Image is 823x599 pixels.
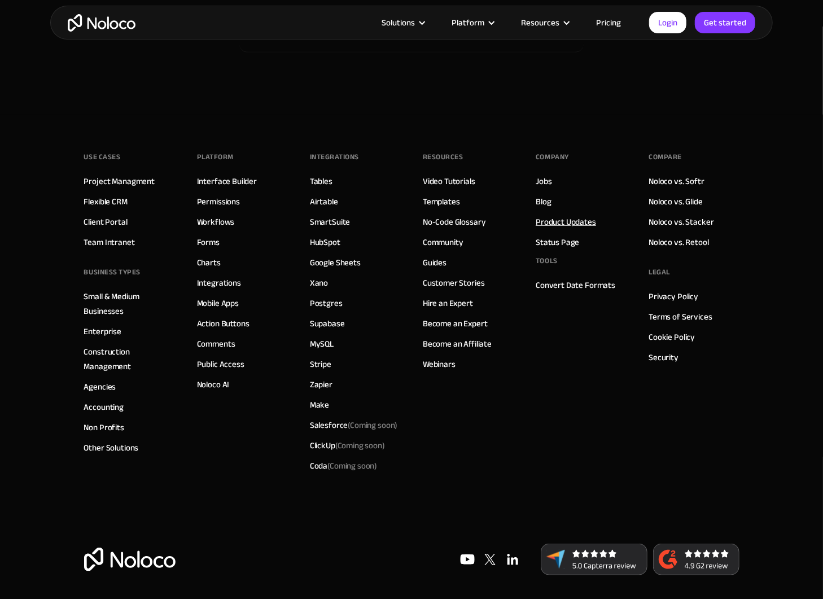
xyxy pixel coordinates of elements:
[310,194,338,209] a: Airtable
[423,148,463,165] div: Resources
[84,400,124,414] a: Accounting
[423,174,475,189] a: Video Tutorials
[521,15,559,30] div: Resources
[84,289,174,318] a: Small & Medium Businesses
[536,174,551,189] a: Jobs
[84,379,116,394] a: Agencies
[197,336,235,351] a: Comments
[536,252,558,269] div: Tools
[649,148,682,165] div: Compare
[310,336,334,351] a: MySQL
[507,15,582,30] div: Resources
[310,235,340,250] a: HubSpot
[310,458,377,473] div: Coda
[423,357,456,371] a: Webinars
[649,174,704,189] a: Noloco vs. Softr
[649,309,712,324] a: Terms of Services
[649,215,713,229] a: Noloco vs. Stacker
[423,336,492,351] a: Become an Affiliate
[649,350,678,365] a: Security
[310,418,398,432] div: Salesforce
[310,296,343,311] a: Postgres
[423,235,463,250] a: Community
[68,14,135,32] a: home
[335,438,385,453] span: (Coming soon)
[197,276,241,290] a: Integrations
[84,440,139,455] a: Other Solutions
[536,148,569,165] div: Company
[310,255,361,270] a: Google Sheets
[536,235,579,250] a: Status Page
[423,296,473,311] a: Hire an Expert
[327,458,377,474] span: (Coming soon)
[310,438,385,453] div: ClickUp
[536,215,596,229] a: Product Updates
[197,296,239,311] a: Mobile Apps
[649,235,708,250] a: Noloco vs. Retool
[310,174,332,189] a: Tables
[197,255,221,270] a: Charts
[84,235,135,250] a: Team Intranet
[649,330,695,344] a: Cookie Policy
[84,194,128,209] a: Flexible CRM
[649,289,698,304] a: Privacy Policy
[310,276,328,290] a: Xano
[310,215,351,229] a: SmartSuite
[84,148,121,165] div: Use Cases
[367,15,437,30] div: Solutions
[582,15,635,30] a: Pricing
[437,15,507,30] div: Platform
[310,148,359,165] div: INTEGRATIONS
[197,148,234,165] div: Platform
[423,255,446,270] a: Guides
[310,316,345,331] a: Supabase
[197,235,220,250] a: Forms
[382,15,415,30] div: Solutions
[536,278,615,292] a: Convert Date Formats
[423,316,488,331] a: Become an Expert
[423,215,486,229] a: No-Code Glossary
[310,377,332,392] a: Zapier
[452,15,484,30] div: Platform
[423,194,460,209] a: Templates
[536,194,551,209] a: Blog
[197,316,249,331] a: Action Buttons
[423,276,485,290] a: Customer Stories
[84,215,128,229] a: Client Portal
[197,215,235,229] a: Workflows
[84,174,155,189] a: Project Managment
[197,357,244,371] a: Public Access
[649,194,703,209] a: Noloco vs. Glide
[310,357,331,371] a: Stripe
[649,12,686,33] a: Login
[310,397,329,412] a: Make
[197,194,240,209] a: Permissions
[649,264,670,281] div: Legal
[84,344,174,374] a: Construction Management
[695,12,755,33] a: Get started
[348,417,397,433] span: (Coming soon)
[84,324,122,339] a: Enterprise
[84,420,124,435] a: Non Profits
[197,377,230,392] a: Noloco AI
[197,174,257,189] a: Interface Builder
[84,264,141,281] div: BUSINESS TYPES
